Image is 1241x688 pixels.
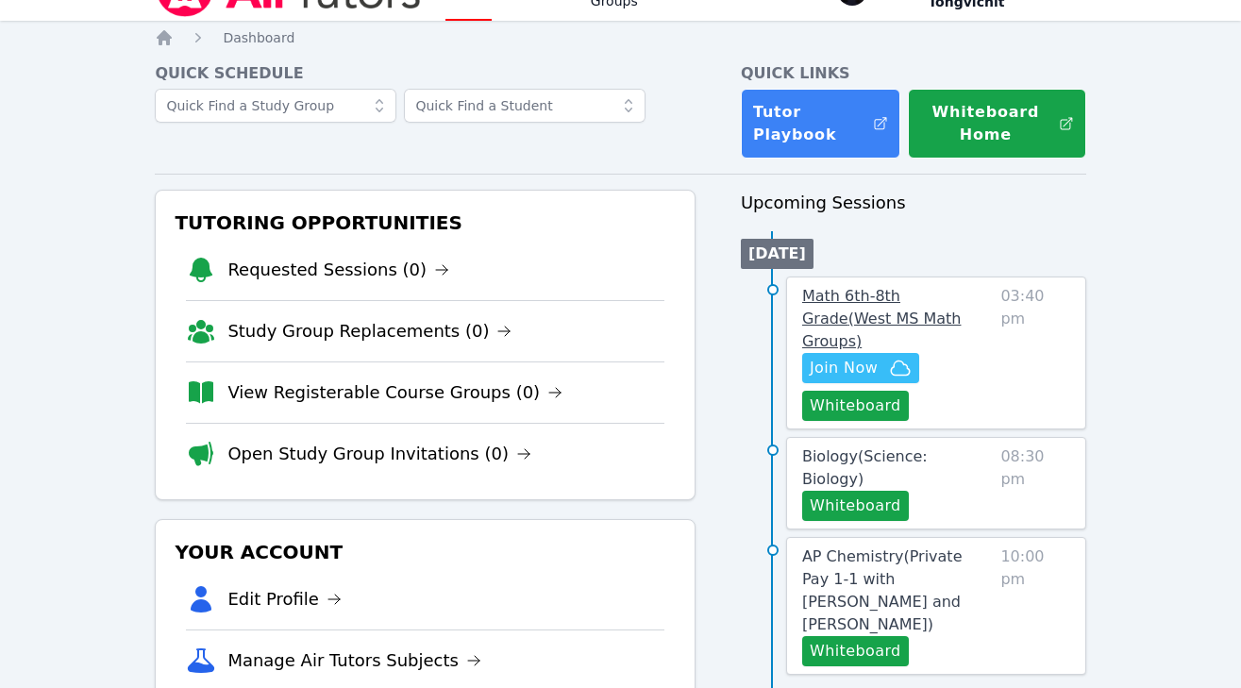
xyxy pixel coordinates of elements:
[1000,445,1069,521] span: 08:30 pm
[155,28,1085,47] nav: Breadcrumb
[227,379,562,406] a: View Registerable Course Groups (0)
[227,257,449,283] a: Requested Sessions (0)
[1000,545,1069,666] span: 10:00 pm
[227,586,342,612] a: Edit Profile
[741,190,1086,216] h3: Upcoming Sessions
[171,535,679,569] h3: Your Account
[802,491,909,521] button: Whiteboard
[171,206,679,240] h3: Tutoring Opportunities
[741,239,813,269] li: [DATE]
[155,89,396,123] input: Quick Find a Study Group
[1000,285,1069,421] span: 03:40 pm
[908,89,1086,159] button: Whiteboard Home
[741,89,900,159] a: Tutor Playbook
[802,545,993,636] a: AP Chemistry(Private Pay 1-1 with [PERSON_NAME] and [PERSON_NAME])
[802,636,909,666] button: Whiteboard
[802,285,993,353] a: Math 6th-8th Grade(West MS Math Groups)
[802,445,993,491] a: Biology(Science: Biology)
[810,357,878,379] span: Join Now
[223,28,294,47] a: Dashboard
[227,647,481,674] a: Manage Air Tutors Subjects
[741,62,1086,85] h4: Quick Links
[227,318,511,344] a: Study Group Replacements (0)
[802,353,919,383] button: Join Now
[227,441,531,467] a: Open Study Group Invitations (0)
[155,62,696,85] h4: Quick Schedule
[802,447,928,488] span: Biology ( Science: Biology )
[802,547,963,633] span: AP Chemistry ( Private Pay 1-1 with [PERSON_NAME] and [PERSON_NAME] )
[404,89,646,123] input: Quick Find a Student
[223,30,294,45] span: Dashboard
[802,287,962,350] span: Math 6th-8th Grade ( West MS Math Groups )
[802,391,909,421] button: Whiteboard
